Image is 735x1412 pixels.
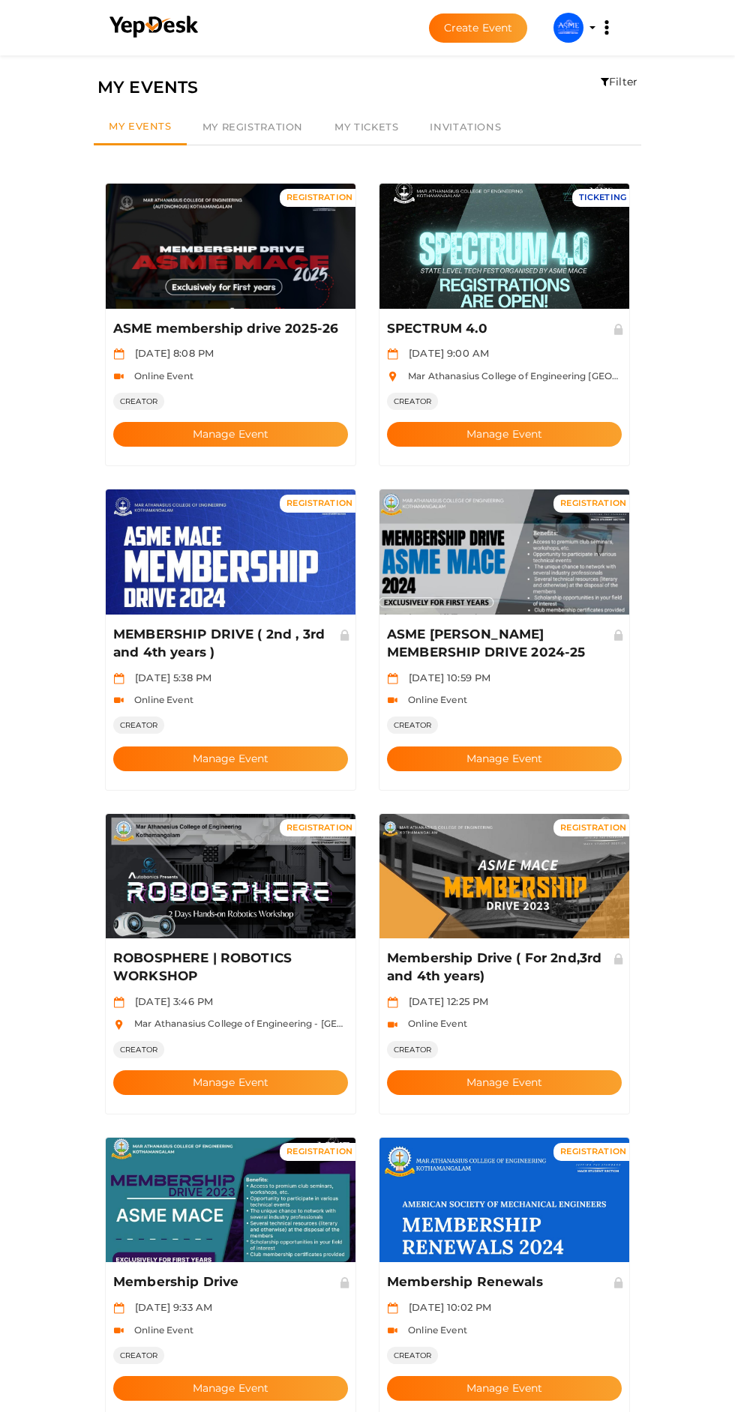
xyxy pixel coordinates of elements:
[379,184,629,309] img: R3MDHBCG_normal.jpeg
[319,110,414,145] a: My Tickets
[113,746,348,771] button: Manage Event
[379,489,629,615] img: ARBDZCMG_normal.png
[553,13,583,43] img: ACg8ocIznaYxAd1j8yGuuk7V8oyGTUXj0eGIu5KK6886ihuBZQ=s100
[113,1376,348,1401] button: Manage Event
[387,673,398,684] img: calendar.svg
[579,192,626,202] span: TICKETING
[113,1041,164,1058] span: CREATOR
[106,489,355,615] img: ULRET0LA_normal.jpeg
[109,120,172,132] span: My Events
[387,393,438,410] span: CREATOR
[113,626,343,662] p: MEMBERSHIP DRIVE ( 2nd , 3rd and 4th years )
[430,121,501,133] span: Invitations
[127,1018,639,1029] span: Mar Athanasius College of Engineering - [GEOGRAPHIC_DATA], [GEOGRAPHIC_DATA], [GEOGRAPHIC_DATA]
[127,995,213,1007] span: [DATE] 3:46 PM
[401,995,488,1007] span: [DATE] 12:25 PM
[127,1324,193,1336] span: Online Event
[612,322,625,336] img: Private Event
[127,694,193,705] span: Online Event
[612,628,625,642] img: Private Event
[400,1018,467,1029] span: Online Event
[387,1325,398,1336] img: video-icon.svg
[286,822,352,833] span: REGISTRATION
[106,1138,355,1263] img: WKD8VQWT_normal.jpeg
[286,1146,352,1156] span: REGISTRATION
[414,110,517,145] a: Invitations
[127,1301,212,1313] span: [DATE] 9:33 AM
[387,716,438,734] span: CREATOR
[286,192,352,202] span: REGISTRATION
[387,746,622,771] button: Manage Event
[612,1276,625,1289] img: Private Event
[127,672,211,684] span: [DATE] 5:38 PM
[334,121,398,133] span: My Tickets
[612,952,625,965] img: Private Event
[113,1347,164,1364] span: CREATOR
[97,74,637,100] div: MY EVENTS
[113,393,164,410] span: CREATOR
[387,950,617,986] p: Membership Drive ( For 2nd,3rd and 4th years)
[127,370,193,381] span: Online Event
[113,422,348,447] button: Manage Event
[387,1273,617,1291] p: Membership Renewals
[106,184,355,309] img: MISGEQK3_normal.jpeg
[127,347,214,359] span: [DATE] 8:08 PM
[400,694,467,705] span: Online Event
[113,1070,348,1095] button: Manage Event
[379,814,629,939] img: YEICALCI_normal.jpeg
[387,997,398,1008] img: calendar.svg
[560,822,626,833] span: REGISTRATION
[387,371,398,382] img: location.svg
[113,371,124,382] img: video-icon.svg
[387,1070,622,1095] button: Manage Event
[94,110,187,145] a: My Events
[286,498,352,508] span: REGISTRATION
[387,1347,438,1364] span: CREATOR
[601,74,637,89] div: Filter
[387,1303,398,1314] img: calendar.svg
[113,1325,124,1336] img: video-icon.svg
[113,950,343,986] p: ROBOSPHERE | ROBOTICS WORKSHOP
[113,349,124,360] img: calendar.svg
[106,814,355,939] img: V7IBUF4R_normal.jpeg
[387,320,617,338] p: SPECTRUM 4.0
[401,1301,491,1313] span: [DATE] 10:02 PM
[387,695,398,706] img: video-icon.svg
[429,13,528,43] button: Create Event
[113,716,164,734] span: CREATOR
[113,695,124,706] img: video-icon.svg
[113,1273,343,1291] p: Membership Drive
[113,320,343,338] p: ASME membership drive 2025-26
[560,1146,626,1156] span: REGISTRATION
[187,110,319,145] a: My Registration
[387,1041,438,1058] span: CREATOR
[387,1019,398,1031] img: video-icon.svg
[338,628,352,642] img: Private Event
[387,1376,622,1401] button: Manage Event
[401,347,489,359] span: [DATE] 9:00 AM
[113,673,124,684] img: calendar.svg
[401,672,490,684] span: [DATE] 10:59 PM
[387,626,617,662] p: ASME [PERSON_NAME] MEMBERSHIP DRIVE 2024-25
[387,422,622,447] button: Manage Event
[113,1303,124,1314] img: calendar.svg
[338,1276,352,1289] img: Private Event
[202,121,303,133] span: My Registration
[560,498,626,508] span: REGISTRATION
[400,1324,467,1336] span: Online Event
[379,1138,629,1263] img: HYQWWPWT_normal.png
[113,1019,124,1031] img: location.svg
[387,349,398,360] img: calendar.svg
[113,997,124,1008] img: calendar.svg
